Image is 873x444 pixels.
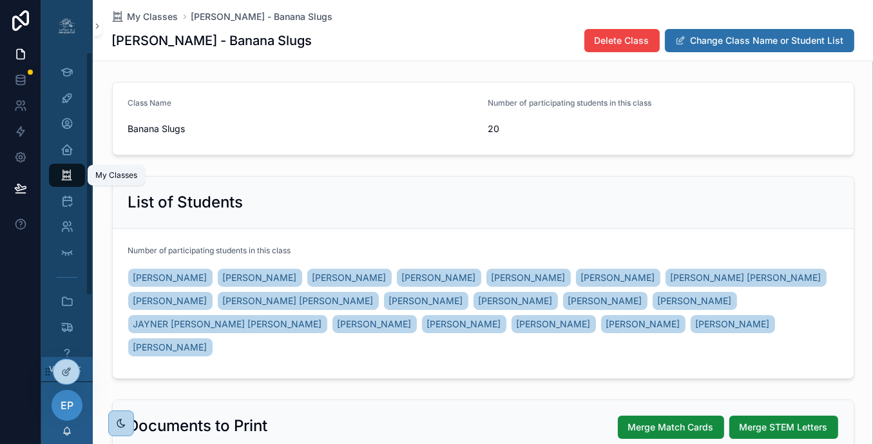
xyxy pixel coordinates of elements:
a: [PERSON_NAME] [397,269,481,287]
a: [PERSON_NAME] [128,338,213,356]
span: Delete Class [595,34,649,47]
span: 20 [488,122,838,135]
img: App logo [57,15,77,36]
span: Merge STEM Letters [740,421,828,434]
span: [PERSON_NAME] [606,318,680,331]
button: Merge STEM Letters [729,416,838,439]
span: [PERSON_NAME] [312,271,387,284]
span: [PERSON_NAME] [338,318,412,331]
span: [PERSON_NAME] [223,271,297,284]
a: My Classes [112,10,178,23]
span: Number of participating students in this class [128,246,291,256]
span: Merge Match Cards [628,421,714,434]
button: Delete Class [584,29,660,52]
h2: Documents to Print [128,416,268,436]
span: [PERSON_NAME] [133,271,207,284]
span: [PERSON_NAME] [402,271,476,284]
div: My Classes [95,170,137,180]
a: [PERSON_NAME] [332,315,417,333]
span: [PERSON_NAME] [492,271,566,284]
span: [PERSON_NAME] [PERSON_NAME] [671,271,821,284]
span: [PERSON_NAME] [696,318,770,331]
a: [PERSON_NAME] [307,269,392,287]
a: [PERSON_NAME] [422,315,506,333]
a: [PERSON_NAME] - Banana Slugs [191,10,333,23]
a: [PERSON_NAME] [512,315,596,333]
span: [PERSON_NAME] [581,271,655,284]
a: [PERSON_NAME] [PERSON_NAME] [666,269,827,287]
a: [PERSON_NAME] [691,315,775,333]
a: [PERSON_NAME] [PERSON_NAME] [218,292,379,310]
span: Class Name [128,98,172,108]
div: scrollable content [41,52,93,357]
span: [PERSON_NAME] [658,294,732,307]
span: [PERSON_NAME] [PERSON_NAME] [223,294,374,307]
span: [PERSON_NAME] [568,294,642,307]
span: Number of participating students in this class [488,98,652,108]
a: [PERSON_NAME] [474,292,558,310]
a: [PERSON_NAME] [486,269,571,287]
span: My Classes [128,10,178,23]
span: [PERSON_NAME] [133,294,207,307]
span: EP [61,398,73,413]
button: Change Class Name or Student List [665,29,854,52]
span: [PERSON_NAME] [389,294,463,307]
a: [PERSON_NAME] [563,292,648,310]
a: [PERSON_NAME] [601,315,686,333]
span: [PERSON_NAME] [133,341,207,354]
a: [PERSON_NAME] [218,269,302,287]
h2: List of Students [128,192,244,213]
a: [PERSON_NAME] [576,269,660,287]
a: [PERSON_NAME] [384,292,468,310]
a: JAYNER [PERSON_NAME] [PERSON_NAME] [128,315,327,333]
span: [PERSON_NAME] [479,294,553,307]
span: JAYNER [PERSON_NAME] [PERSON_NAME] [133,318,322,331]
a: [PERSON_NAME] [653,292,737,310]
button: Merge Match Cards [618,416,724,439]
h1: [PERSON_NAME] - Banana Slugs [112,32,312,50]
a: [PERSON_NAME] [128,292,213,310]
span: [PERSON_NAME] [427,318,501,331]
span: Banana Slugs [128,122,478,135]
span: [PERSON_NAME] [517,318,591,331]
a: [PERSON_NAME] [128,269,213,287]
